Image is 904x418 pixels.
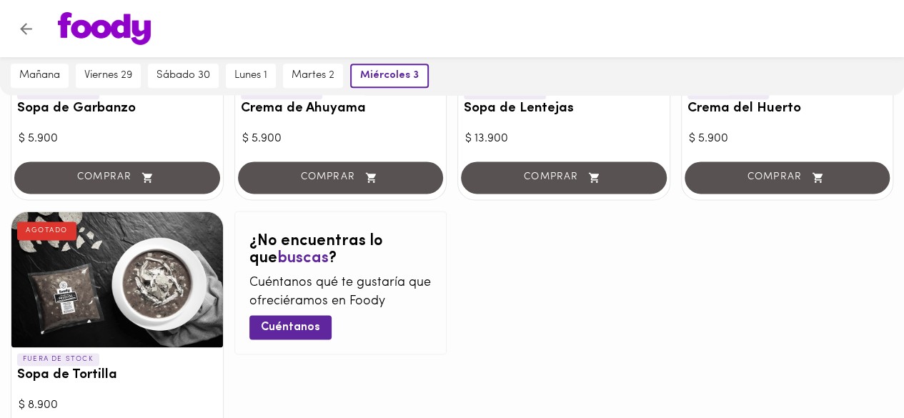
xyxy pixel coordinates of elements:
h3: Sopa de Lentejas [464,101,664,116]
h2: ¿No encuentras lo que ? [249,233,432,267]
h3: Sopa de Garbanzo [17,101,217,116]
div: $ 13.900 [465,131,662,147]
div: $ 5.900 [19,131,216,147]
img: logo.png [58,12,151,45]
span: miércoles 3 [360,69,419,82]
button: miércoles 3 [350,64,429,88]
button: sábado 30 [148,64,219,88]
span: buscas [277,250,329,267]
button: Cuéntanos [249,315,332,339]
button: viernes 29 [76,64,141,88]
span: Cuéntanos [261,321,320,334]
div: $ 5.900 [242,131,439,147]
button: lunes 1 [226,64,276,88]
span: martes 2 [292,69,334,82]
span: sábado 30 [157,69,210,82]
button: Volver [9,11,44,46]
div: Sopa de Tortilla [11,212,223,347]
iframe: Messagebird Livechat Widget [821,335,890,404]
span: mañana [19,69,60,82]
span: viernes 29 [84,69,132,82]
span: lunes 1 [234,69,267,82]
p: Cuéntanos qué te gustaría que ofreciéramos en Foody [249,274,432,311]
p: FUERA DE STOCK [17,353,99,366]
div: $ 8.900 [19,397,216,414]
button: mañana [11,64,69,88]
h3: Crema de Ahuyama [241,101,441,116]
button: martes 2 [283,64,343,88]
h3: Crema del Huerto [687,101,888,116]
h3: Sopa de Tortilla [17,368,217,383]
div: AGOTADO [17,222,76,240]
div: $ 5.900 [689,131,886,147]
